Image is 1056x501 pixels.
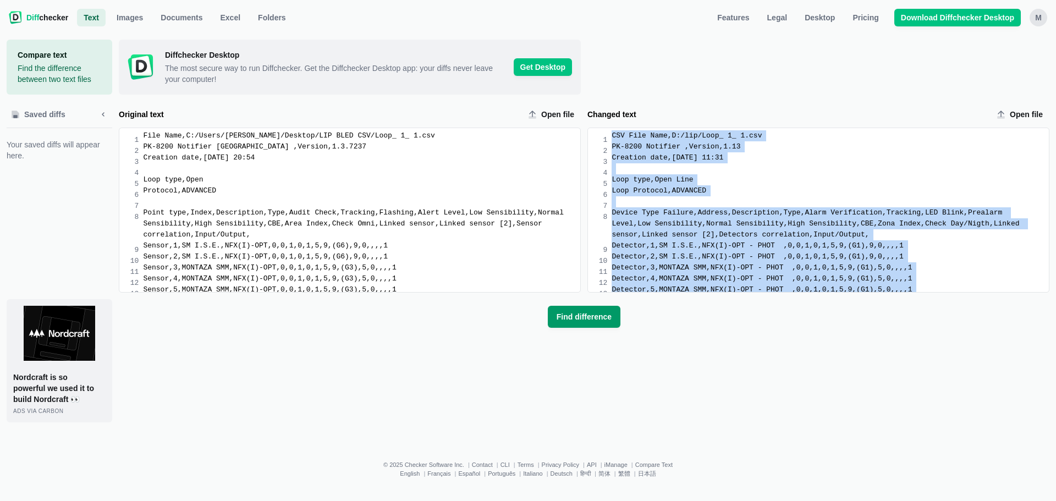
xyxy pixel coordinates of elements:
[580,470,591,477] a: हिन्दी
[587,109,988,120] label: Changed text
[598,470,610,477] a: 简体
[126,245,139,256] div: 9
[26,13,39,22] span: Diff
[850,12,881,23] span: Pricing
[514,58,572,76] span: Get Desktop
[126,267,139,278] div: 11
[158,12,205,23] span: Documents
[595,267,607,278] div: 11
[595,135,607,146] div: 1
[126,146,139,157] div: 2
[143,273,580,284] div: Sensor,4,MONTAZA SMM,NFX(I)-OPT,0,0,1,0,1,5,9,(G3),5,0,,,,1
[143,185,580,196] div: Protocol,ADVANCED
[26,12,68,23] span: checker
[595,256,607,267] div: 10
[126,278,139,289] div: 12
[126,289,139,300] div: 13
[612,251,1049,262] div: Detector,2,SM I.S.E.,NFX(I)-OPT - PHOT ,0,0,1,0,1,5,9,(G1),9,0,,,,1
[128,54,154,80] img: Diffchecker Desktop icon
[899,12,1016,23] span: Download Diffchecker Desktop
[114,12,145,23] span: Images
[165,63,505,85] span: The most secure way to run Diffchecker. Get the Diffchecker Desktop app: your diffs never leave y...
[595,157,607,168] div: 3
[472,461,493,468] a: Contact
[587,461,597,468] a: API
[992,106,1049,123] label: Changed text upload
[595,212,607,245] div: 8
[1030,9,1047,26] button: M
[7,299,112,422] a: Nordcraft is so powerful we used it to build Nordcraft 👀ads via Carbon
[143,240,580,251] div: Sensor,1,SM I.S.E.,NFX(I)-OPT,0,0,1,0,1,5,9,(G6),9,0,,,,1
[846,9,885,26] a: Pricing
[154,9,209,26] a: Documents
[711,9,756,26] a: Features
[595,190,607,201] div: 6
[81,12,101,23] span: Text
[143,251,580,262] div: Sensor,2,SM I.S.E.,NFX(I)-OPT,0,0,1,0,1,5,9,(G6),9,0,,,,1
[612,185,1049,196] div: Loop Protocol,ADVANCED
[715,12,751,23] span: Features
[612,130,1049,141] div: CSV File Name,D:/lip/Loop_ 1_ 1.csv
[383,461,472,468] li: © 2025 Checker Software Inc.
[126,256,139,267] div: 10
[524,106,581,123] label: Original text upload
[458,470,480,477] a: Español
[143,130,580,141] div: File Name,C:/Users/[PERSON_NAME]/Desktop/LIP BLED CSV/Loop_ 1_ 1.csv
[110,9,150,26] a: Images
[802,12,837,23] span: Desktop
[18,49,101,60] h1: Compare text
[214,9,248,26] a: Excel
[143,262,580,273] div: Sensor,3,MONTAZA SMM,NFX(I)-OPT,0,0,1,0,1,5,9,(G3),5,0,,,,1
[595,179,607,190] div: 5
[604,461,628,468] a: iManage
[635,461,673,468] a: Compare Text
[518,461,534,468] a: Terms
[612,207,1049,240] div: Device Type Failure,Address,Description,Type,Alarm Verification,Tracking,LED Blink,Prealarm Level...
[488,470,515,477] a: Português
[542,461,579,468] a: Privacy Policy
[595,168,607,179] div: 4
[501,461,510,468] a: CLI
[761,9,794,26] a: Legal
[126,168,139,179] div: 4
[24,306,95,361] img: undefined icon
[9,11,22,24] img: Diffchecker logo
[119,109,519,120] label: Original text
[119,40,581,95] a: Diffchecker Desktop iconDiffchecker Desktop The most secure way to run Diffchecker. Get the Diffc...
[595,278,607,289] div: 12
[551,470,573,477] a: Deutsch
[595,146,607,157] div: 2
[400,470,420,477] a: English
[95,106,112,123] button: Minimize sidebar
[126,135,139,146] div: 1
[595,201,607,212] div: 7
[126,157,139,168] div: 3
[612,262,1049,273] div: Detector,3,MONTAZA SMM,NFX(I)-OPT - PHOT ,0,0,1,0,1,5,9,(G1),5,0,,,,1
[523,470,542,477] a: Italiano
[143,141,580,152] div: PK-8200 Notifier [GEOGRAPHIC_DATA] ,Version,1.3.7237
[1008,109,1045,120] span: Open file
[143,174,580,185] div: Loop type,Open
[612,174,1049,185] div: Loop type,Open Line
[218,12,243,23] span: Excel
[548,306,620,328] button: Find difference
[765,12,790,23] span: Legal
[77,9,106,26] a: Text
[165,49,505,60] span: Diffchecker Desktop
[18,63,101,85] p: Find the difference between two text files
[13,408,63,414] span: ads via Carbon
[612,273,1049,284] div: Detector,4,MONTAZA SMM,NFX(I)-OPT - PHOT ,0,0,1,0,1,5,9,(G1),5,0,,,,1
[539,109,576,120] span: Open file
[126,212,139,245] div: 8
[9,9,68,26] a: Diffchecker
[612,141,1049,152] div: PK-8200 Notifier ,Version,1.13
[612,152,1049,163] div: Creation date,[DATE] 11:31
[7,139,112,161] span: Your saved diffs will appear here.
[612,284,1049,295] div: Detector,5,MONTAZA SMM,NFX(I)-OPT - PHOT ,0,0,1,0,1,5,9,(G1),5,0,,,,1
[251,9,293,26] button: Folders
[798,9,842,26] a: Desktop
[256,12,288,23] span: Folders
[638,470,656,477] a: 日本語
[554,311,614,322] span: Find difference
